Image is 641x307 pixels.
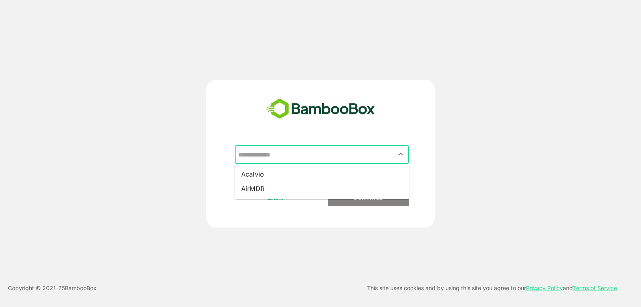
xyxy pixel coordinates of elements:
p: This site uses cookies and by using this site you agree to our and [367,283,617,293]
button: Close [395,149,406,160]
li: AirMDR [235,181,409,196]
img: bamboobox [262,96,379,122]
p: Copyright © 2021- 25 BambooBox [8,283,97,293]
li: Acalvio [235,167,409,181]
a: Privacy Policy [526,285,563,291]
a: Terms of Service [573,285,617,291]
